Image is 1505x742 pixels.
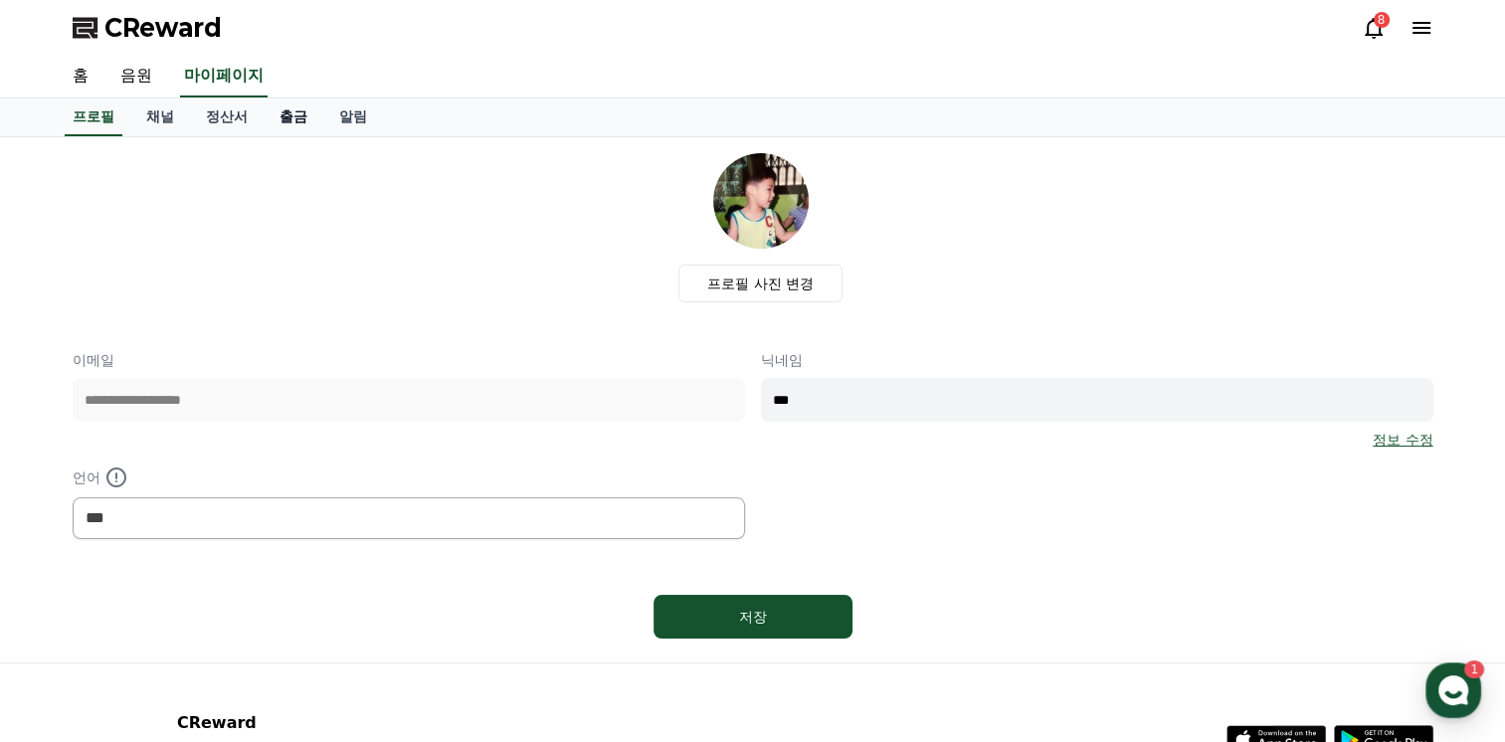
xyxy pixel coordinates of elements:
[761,350,1433,370] p: 닉네임
[104,56,168,97] a: 음원
[104,12,222,44] span: CReward
[73,350,745,370] p: 이메일
[264,98,323,136] a: 출금
[678,265,843,302] label: 프로필 사진 변경
[131,577,257,627] a: 1대화
[202,576,209,592] span: 1
[177,711,420,735] p: CReward
[65,98,122,136] a: 프로필
[190,98,264,136] a: 정산서
[73,465,745,489] p: 언어
[1362,16,1386,40] a: 8
[257,577,382,627] a: 설정
[182,608,206,624] span: 대화
[130,98,190,136] a: 채널
[323,98,383,136] a: 알림
[6,577,131,627] a: 홈
[180,56,268,97] a: 마이페이지
[307,607,331,623] span: 설정
[693,607,813,627] div: 저장
[1374,12,1390,28] div: 8
[654,595,852,639] button: 저장
[63,607,75,623] span: 홈
[1373,430,1432,450] a: 정보 수정
[713,153,809,249] img: profile_image
[73,12,222,44] a: CReward
[57,56,104,97] a: 홈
